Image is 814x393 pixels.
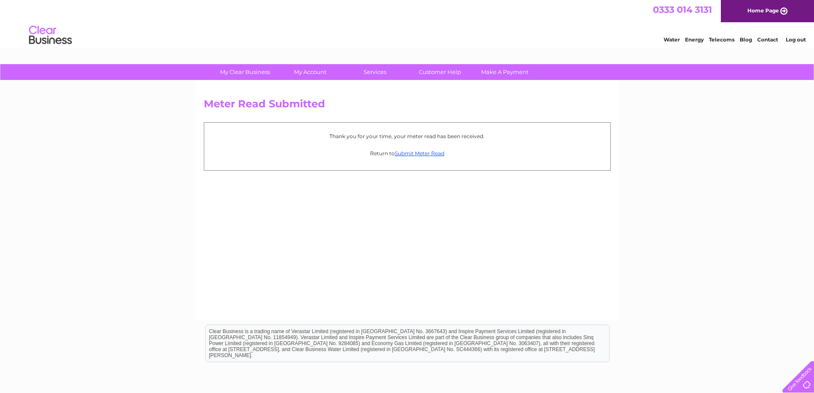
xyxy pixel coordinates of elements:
[209,149,606,157] p: Return to
[470,64,540,80] a: Make A Payment
[405,64,475,80] a: Customer Help
[204,98,611,114] h2: Meter Read Submitted
[740,36,752,43] a: Blog
[340,64,410,80] a: Services
[653,4,712,15] a: 0333 014 3131
[395,150,444,157] a: Submit Meter Read
[757,36,778,43] a: Contact
[275,64,345,80] a: My Account
[685,36,704,43] a: Energy
[664,36,680,43] a: Water
[209,132,606,140] p: Thank you for your time, your meter read has been received.
[29,22,72,48] img: logo.png
[210,64,280,80] a: My Clear Business
[709,36,735,43] a: Telecoms
[786,36,806,43] a: Log out
[206,5,609,41] div: Clear Business is a trading name of Verastar Limited (registered in [GEOGRAPHIC_DATA] No. 3667643...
